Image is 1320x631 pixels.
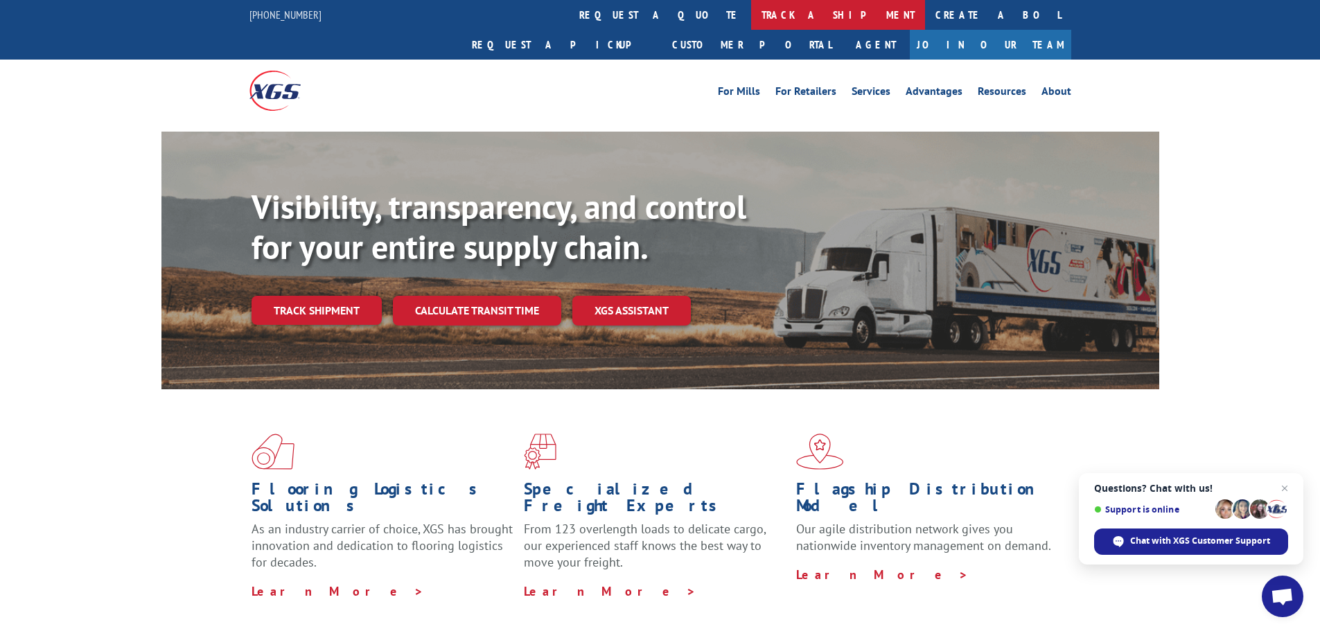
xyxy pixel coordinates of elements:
[906,86,962,101] a: Advantages
[852,86,890,101] a: Services
[662,30,842,60] a: Customer Portal
[524,583,696,599] a: Learn More >
[1094,528,1288,555] div: Chat with XGS Customer Support
[910,30,1071,60] a: Join Our Team
[252,521,513,570] span: As an industry carrier of choice, XGS has brought innovation and dedication to flooring logistics...
[249,8,322,21] a: [PHONE_NUMBER]
[1094,483,1288,494] span: Questions? Chat with us!
[252,296,382,325] a: Track shipment
[1094,504,1211,515] span: Support is online
[842,30,910,60] a: Agent
[796,481,1058,521] h1: Flagship Distribution Model
[1130,535,1270,547] span: Chat with XGS Customer Support
[524,521,786,583] p: From 123 overlength loads to delicate cargo, our experienced staff knows the best way to move you...
[1276,480,1293,497] span: Close chat
[252,583,424,599] a: Learn More >
[393,296,561,326] a: Calculate transit time
[524,481,786,521] h1: Specialized Freight Experts
[775,86,836,101] a: For Retailers
[1041,86,1071,101] a: About
[461,30,662,60] a: Request a pickup
[252,185,746,268] b: Visibility, transparency, and control for your entire supply chain.
[524,434,556,470] img: xgs-icon-focused-on-flooring-red
[796,521,1051,553] span: Our agile distribution network gives you nationwide inventory management on demand.
[252,481,513,521] h1: Flooring Logistics Solutions
[978,86,1026,101] a: Resources
[572,296,691,326] a: XGS ASSISTANT
[796,567,969,583] a: Learn More >
[252,434,294,470] img: xgs-icon-total-supply-chain-intelligence-red
[718,86,760,101] a: For Mills
[796,434,844,470] img: xgs-icon-flagship-distribution-model-red
[1262,576,1303,617] div: Open chat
